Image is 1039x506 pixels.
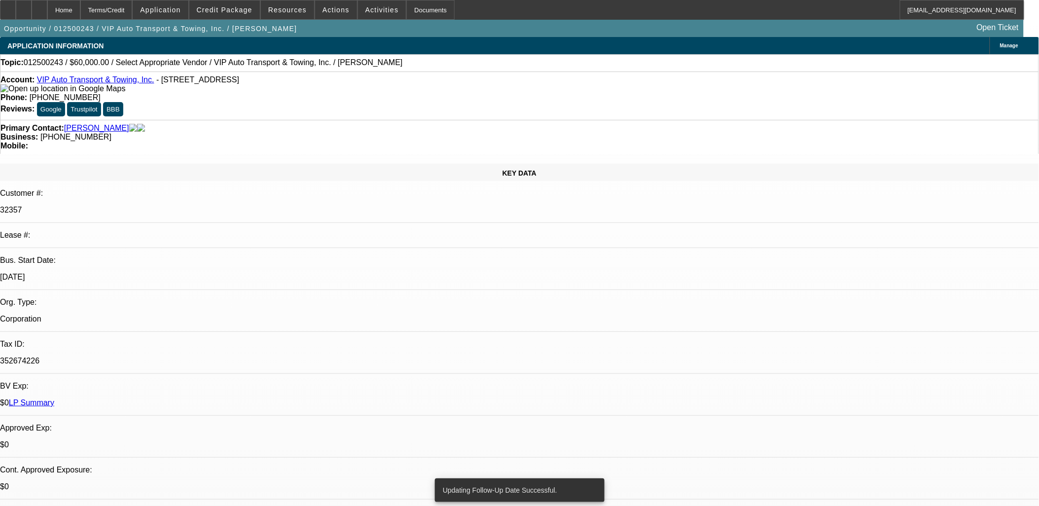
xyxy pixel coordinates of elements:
span: Activities [365,6,399,14]
span: Opportunity / 012500243 / VIP Auto Transport & Towing, Inc. / [PERSON_NAME] [4,25,297,33]
span: Credit Package [197,6,252,14]
span: 012500243 / $60,000.00 / Select Appropriate Vendor / VIP Auto Transport & Towing, Inc. / [PERSON_... [24,58,403,67]
strong: Phone: [0,93,27,102]
button: Resources [261,0,314,19]
span: [PHONE_NUMBER] [30,93,101,102]
a: [PERSON_NAME] [64,124,129,133]
a: View Google Maps [0,84,125,93]
a: VIP Auto Transport & Towing, Inc. [37,75,154,84]
strong: Primary Contact: [0,124,64,133]
img: facebook-icon.png [129,124,137,133]
a: Open Ticket [973,19,1023,36]
strong: Business: [0,133,38,141]
strong: Mobile: [0,142,28,150]
span: Manage [1000,43,1018,48]
span: KEY DATA [502,169,537,177]
button: Application [133,0,188,19]
span: APPLICATION INFORMATION [7,42,104,50]
strong: Topic: [0,58,24,67]
span: [PHONE_NUMBER] [40,133,111,141]
span: Resources [268,6,307,14]
strong: Reviews: [0,105,35,113]
img: linkedin-icon.png [137,124,145,133]
img: Open up location in Google Maps [0,84,125,93]
a: LP Summary [9,398,54,407]
button: Activities [358,0,406,19]
button: BBB [103,102,123,116]
button: Google [37,102,65,116]
button: Trustpilot [67,102,101,116]
span: - [STREET_ADDRESS] [156,75,239,84]
button: Actions [315,0,357,19]
strong: Account: [0,75,35,84]
div: Updating Follow-Up Date Successful. [435,478,601,502]
button: Credit Package [189,0,260,19]
span: Actions [322,6,350,14]
span: Application [140,6,180,14]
